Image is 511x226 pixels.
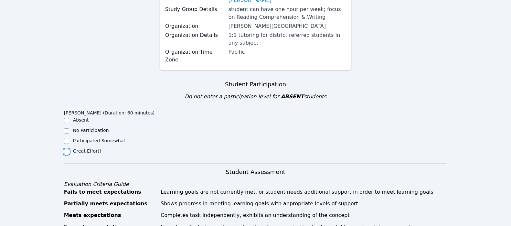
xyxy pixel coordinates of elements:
div: Partially meets expectations [64,200,157,208]
h3: Student Participation [64,80,447,89]
div: Completes task independently, exhibits an understanding of the concept [161,211,447,219]
label: Organization [165,22,225,30]
label: Participated Somewhat [73,138,125,143]
label: Absent [73,117,89,123]
label: No Participation [73,128,109,133]
div: student can have one hour per week; focus on Reading Comprehension & Writing [229,5,346,21]
div: Learning goals are not currently met, or student needs additional support in order to meet learni... [161,188,447,196]
label: Study Group Details [165,5,225,13]
label: Organization Time Zone [165,48,225,64]
h3: Student Assessment [64,167,447,177]
div: 1:1 tutoring for district referred students in any subject [229,31,346,47]
span: ABSENT [281,93,304,100]
div: Pacific [229,48,346,56]
label: Great Effort! [73,148,101,154]
div: Fails to meet expectations [64,188,157,196]
div: Do not enter a participation level for students [64,93,447,101]
legend: [PERSON_NAME] (Duration: 60 minutes) [64,107,155,117]
div: Shows progress in meeting learning goals with appropriate levels of support [161,200,447,208]
div: Evaluation Criteria Guide [64,180,447,188]
div: [PERSON_NAME][GEOGRAPHIC_DATA] [229,22,346,30]
label: Organization Details [165,31,225,39]
div: Meets expectations [64,211,157,219]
